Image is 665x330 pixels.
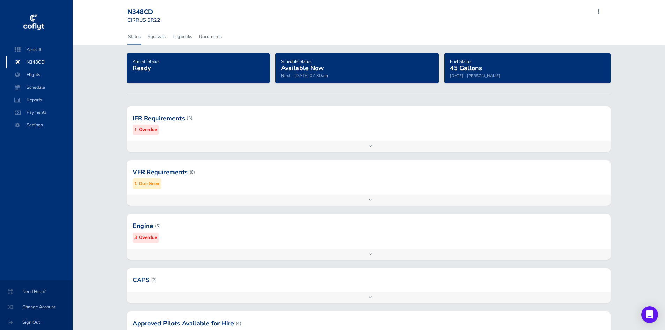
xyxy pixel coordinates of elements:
span: Need Help? [8,285,64,298]
span: Schedule Status [281,59,311,64]
a: Schedule StatusAvailable Now [281,57,324,73]
div: Open Intercom Messenger [641,306,658,323]
img: coflyt logo [22,12,45,33]
span: Change Account [8,301,64,313]
span: Reports [13,94,66,106]
small: CIRRUS SR22 [127,16,160,23]
small: Overdue [139,126,157,133]
span: Payments [13,106,66,119]
span: Sign Out [8,316,64,329]
span: Settings [13,119,66,131]
a: Squawks [147,29,167,44]
span: Schedule [13,81,66,94]
span: Next - [DATE] 07:30am [281,73,328,79]
small: Overdue [139,234,157,241]
span: Flights [13,68,66,81]
span: Available Now [281,64,324,72]
span: N348CD [13,56,66,68]
span: Fuel Status [450,59,471,64]
a: Status [127,29,141,44]
span: Ready [133,64,151,72]
span: 45 Gallons [450,64,482,72]
div: N348CD [127,8,178,16]
span: Aircraft [13,43,66,56]
span: Aircraft Status [133,59,160,64]
a: Logbooks [172,29,193,44]
a: Documents [198,29,222,44]
small: [DATE] - [PERSON_NAME] [450,73,500,79]
small: Due Soon [139,180,160,188]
